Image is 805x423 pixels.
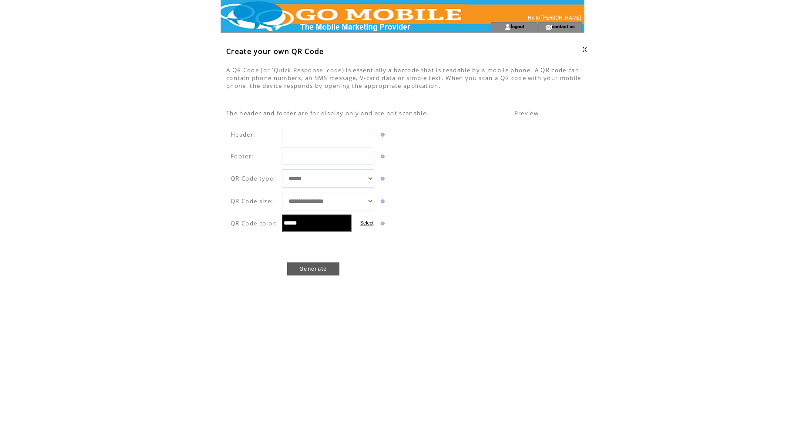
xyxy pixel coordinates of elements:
span: A QR Code (or 'Quick Response' code) is essentially a barcode that is readable by a mobile phone.... [226,66,581,90]
label: Select [360,220,374,225]
a: logout [511,23,524,29]
img: help.gif [379,177,385,181]
span: Footer: [231,152,254,160]
img: help.gif [379,199,385,203]
a: contact us [552,23,575,29]
span: QR Code color: [231,219,278,227]
a: Generate [287,262,339,275]
span: Header: [231,131,255,138]
img: help.gif [379,133,385,137]
span: Create your own QR Code [226,47,324,56]
img: account_icon.gif [504,23,511,30]
img: contact_us_icon.gif [545,23,552,30]
img: help.gif [379,154,385,158]
span: Hello [PERSON_NAME] [528,15,581,21]
span: QR Code type: [231,175,275,182]
span: Preview [514,109,539,117]
span: The header and footer are for display only and are not scanable. [226,109,429,117]
span: QR Code size: [231,197,273,205]
img: help.gif [379,222,385,225]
